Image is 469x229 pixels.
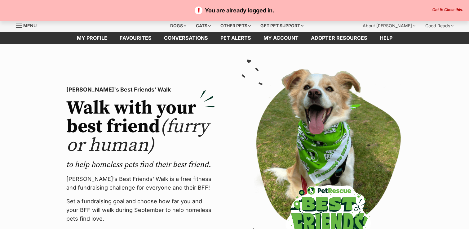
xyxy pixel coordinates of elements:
[66,197,215,223] p: Set a fundraising goal and choose how far you and your BFF will walk during September to help hom...
[158,32,214,44] a: conversations
[305,32,374,44] a: Adopter resources
[16,20,41,31] a: Menu
[113,32,158,44] a: Favourites
[214,32,257,44] a: Pet alerts
[358,20,420,32] div: About [PERSON_NAME]
[421,20,458,32] div: Good Reads
[66,85,215,94] p: [PERSON_NAME]'s Best Friends' Walk
[256,20,308,32] div: Get pet support
[66,160,215,170] p: to help homeless pets find their best friend.
[66,175,215,192] p: [PERSON_NAME]’s Best Friends' Walk is a free fitness and fundraising challenge for everyone and t...
[374,32,399,44] a: Help
[66,115,209,157] span: (furry or human)
[66,99,215,155] h2: Walk with your best friend
[71,32,113,44] a: My profile
[257,32,305,44] a: My account
[216,20,255,32] div: Other pets
[166,20,191,32] div: Dogs
[23,23,37,28] span: Menu
[192,20,215,32] div: Cats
